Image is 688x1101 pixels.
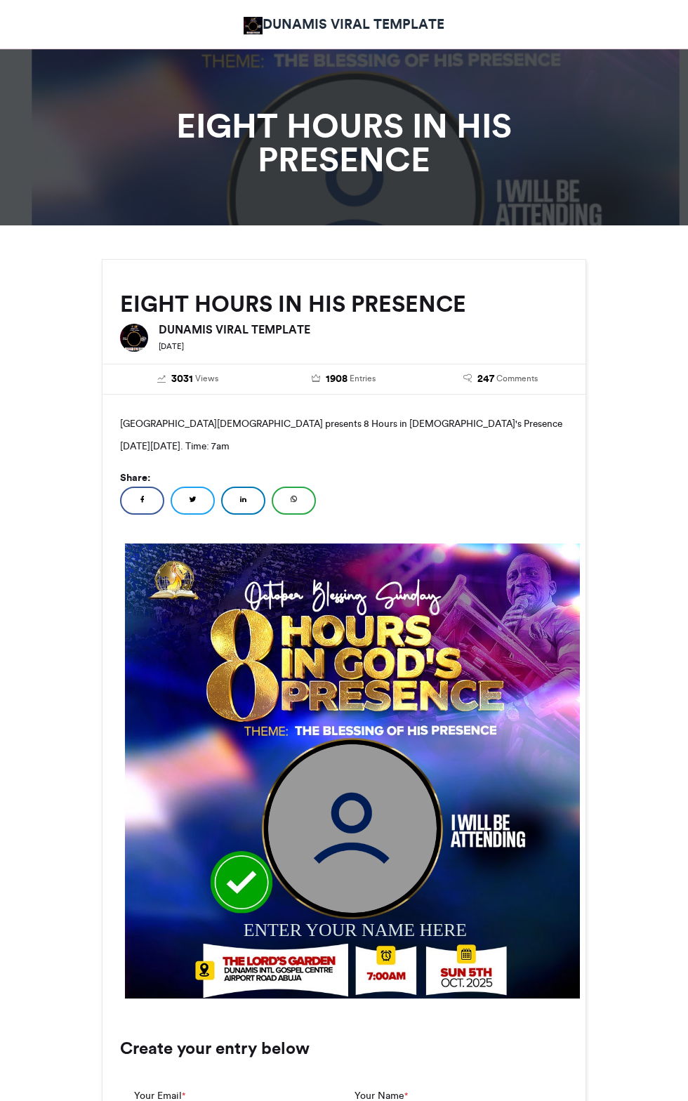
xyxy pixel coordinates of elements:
span: Entries [350,372,376,385]
a: 1908 Entries [277,371,412,387]
p: [GEOGRAPHIC_DATA][DEMOGRAPHIC_DATA] presents 8 Hours in [DEMOGRAPHIC_DATA]'s Presence [DATE][DATE... [120,412,568,457]
h5: Share: [120,468,568,487]
img: DUNAMIS VIRAL TEMPLATE [244,17,263,34]
span: 1908 [326,371,348,387]
span: 3031 [171,371,193,387]
span: 247 [477,371,494,387]
a: DUNAMIS VIRAL TEMPLATE [244,14,444,34]
small: [DATE] [159,341,184,351]
img: 1759399934.524-3af03fa7603bc690cd375f21c7817d71e440a6d0.jpg [125,543,580,998]
h6: DUNAMIS VIRAL TEMPLATE [159,324,568,335]
h1: EIGHT HOURS IN HIS PRESENCE [102,109,586,176]
div: ENTER YOUR NAME HERE [244,916,485,942]
h2: EIGHT HOURS IN HIS PRESENCE [120,291,568,317]
span: Comments [496,372,538,385]
span: Views [195,372,218,385]
h3: Create your entry below [120,1040,568,1057]
a: 247 Comments [432,371,568,387]
img: DUNAMIS VIRAL TEMPLATE [120,324,148,352]
img: user_circle.png [268,744,437,912]
a: 3031 Views [120,371,256,387]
